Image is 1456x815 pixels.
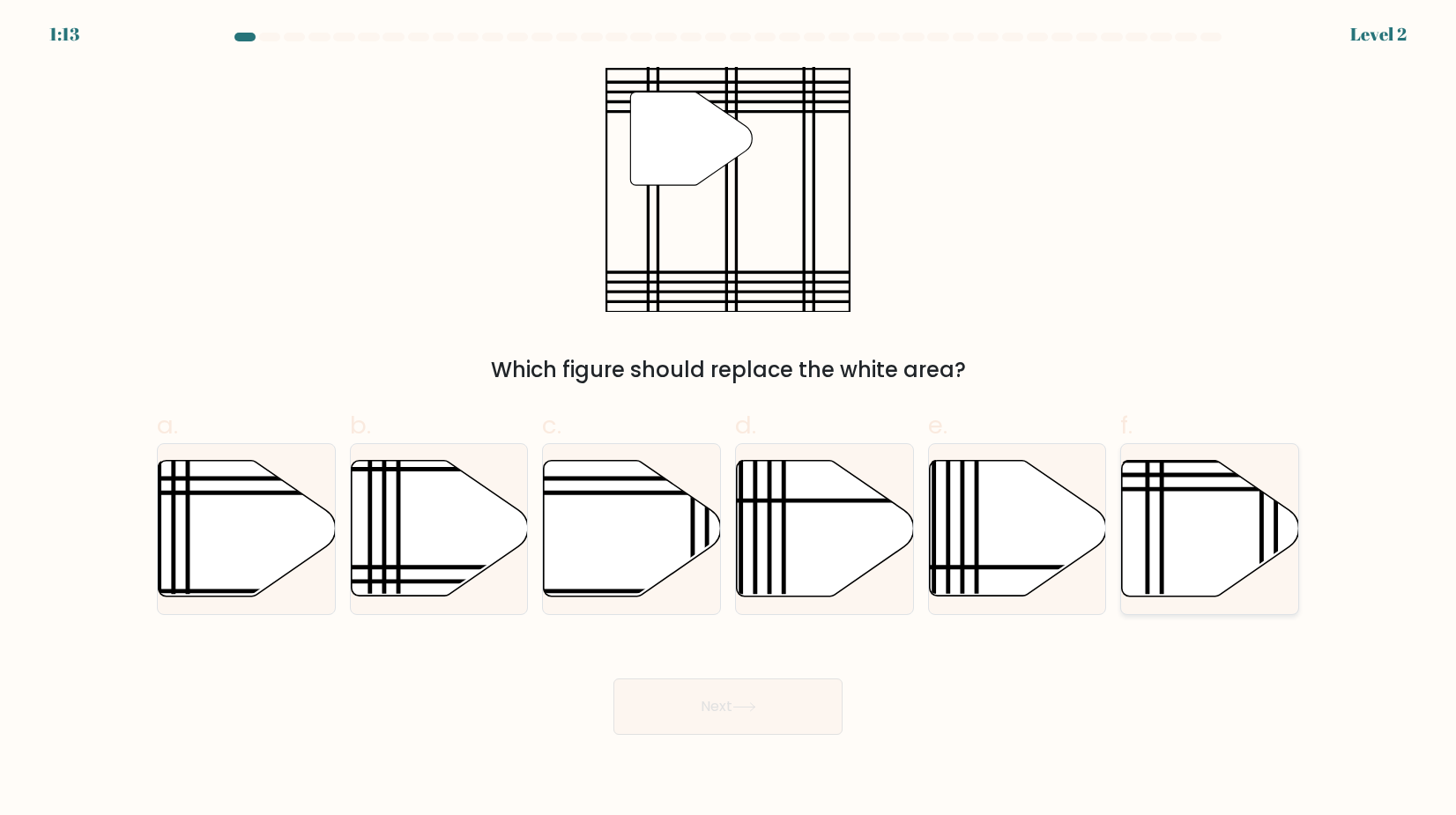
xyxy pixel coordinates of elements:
span: f. [1120,408,1133,442]
div: Level 2 [1350,21,1407,48]
g: " [631,92,753,185]
span: b. [350,408,371,442]
div: Which figure should replace the white area? [167,354,1289,386]
span: c. [542,408,561,442]
div: 1:13 [49,21,79,48]
button: Next [613,678,843,735]
span: e. [928,408,947,442]
span: d. [735,408,756,442]
span: a. [157,408,178,442]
